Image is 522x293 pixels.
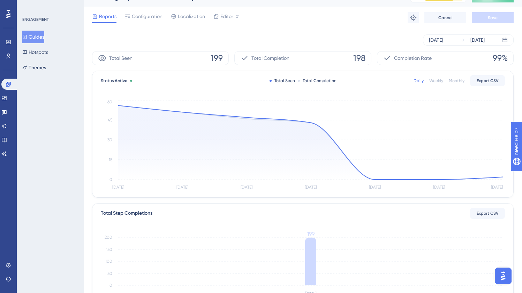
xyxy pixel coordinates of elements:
[22,61,46,74] button: Themes
[449,78,464,84] div: Monthly
[394,54,432,62] span: Completion Rate
[353,53,365,64] span: 198
[109,157,112,162] tspan: 15
[22,17,49,22] div: ENGAGEMENT
[115,78,127,83] span: Active
[307,231,315,237] tspan: 199
[429,78,443,84] div: Weekly
[470,75,505,86] button: Export CSV
[132,12,162,21] span: Configuration
[101,209,152,217] div: Total Step Completions
[241,185,252,190] tspan: [DATE]
[107,137,112,142] tspan: 30
[107,271,112,276] tspan: 50
[369,185,381,190] tspan: [DATE]
[298,78,336,84] div: Total Completion
[16,2,44,10] span: Need Help?
[105,235,112,240] tspan: 200
[424,12,466,23] button: Cancel
[472,12,514,23] button: Save
[270,78,295,84] div: Total Seen
[433,185,445,190] tspan: [DATE]
[493,53,508,64] span: 99%
[470,36,485,44] div: [DATE]
[22,46,48,58] button: Hotspots
[176,185,188,190] tspan: [DATE]
[108,118,112,122] tspan: 45
[109,177,112,182] tspan: 0
[251,54,289,62] span: Total Completion
[211,53,223,64] span: 199
[305,185,317,190] tspan: [DATE]
[414,78,424,84] div: Daily
[429,36,443,44] div: [DATE]
[493,266,514,286] iframe: UserGuiding AI Assistant Launcher
[101,78,127,84] span: Status:
[106,247,112,252] tspan: 150
[22,31,44,43] button: Guides
[99,12,116,21] span: Reports
[488,15,498,21] span: Save
[109,54,133,62] span: Total Seen
[491,185,503,190] tspan: [DATE]
[107,100,112,104] tspan: 60
[105,259,112,264] tspan: 100
[178,12,205,21] span: Localization
[477,78,499,84] span: Export CSV
[220,12,233,21] span: Editor
[477,211,499,216] span: Export CSV
[109,283,112,288] tspan: 0
[438,15,453,21] span: Cancel
[470,208,505,219] button: Export CSV
[112,185,124,190] tspan: [DATE]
